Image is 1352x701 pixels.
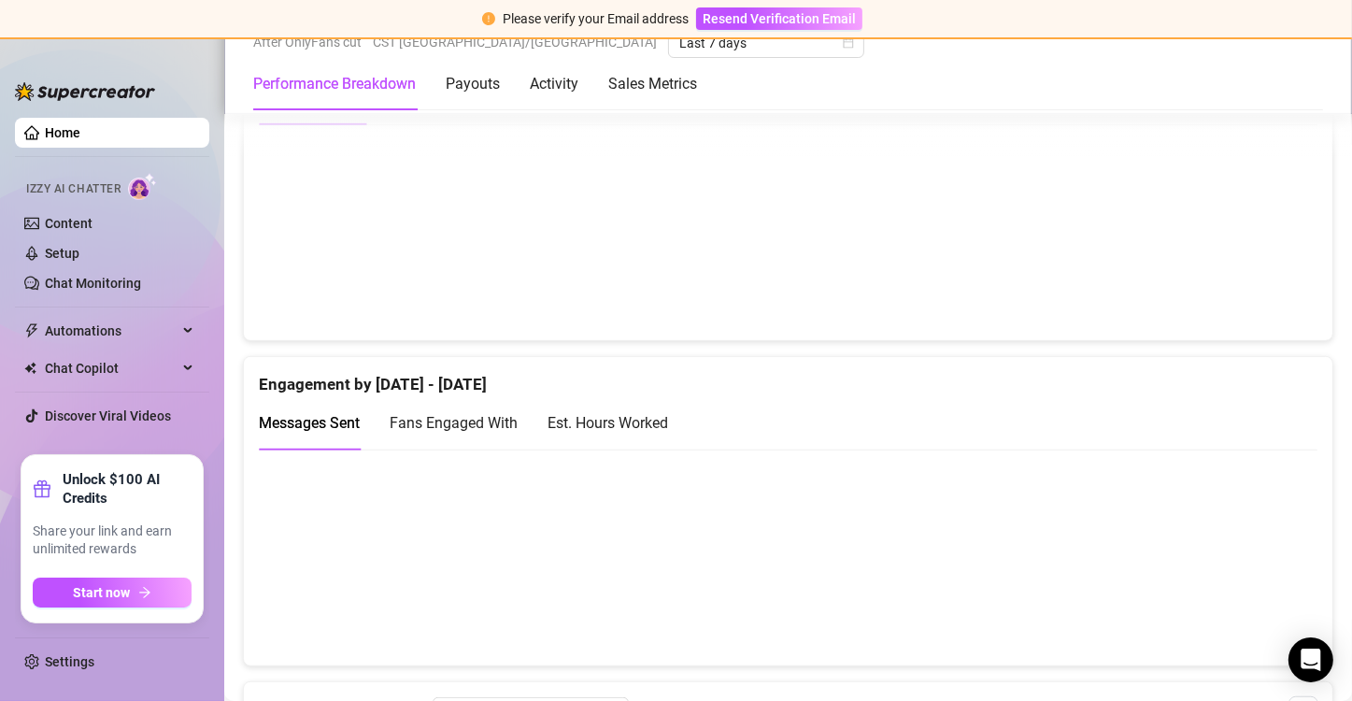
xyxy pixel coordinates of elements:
div: Est. Hours Worked [548,411,668,435]
div: Please verify your Email address [503,8,689,29]
div: Payouts [446,73,500,95]
span: Resend Verification Email [703,11,856,26]
span: thunderbolt [24,323,39,338]
span: Chat Copilot [45,353,178,383]
div: Activity [530,73,578,95]
button: Resend Verification Email [696,7,862,30]
a: Discover Viral Videos [45,408,171,423]
div: Engagement by [DATE] - [DATE] [259,357,1317,397]
span: Fans Engaged With [390,414,518,432]
button: Start nowarrow-right [33,578,192,608]
a: Content [45,216,93,231]
span: exclamation-circle [482,12,495,25]
span: CST [GEOGRAPHIC_DATA]/[GEOGRAPHIC_DATA] [373,28,657,56]
img: Chat Copilot [24,362,36,375]
span: Automations [45,316,178,346]
span: calendar [843,37,854,49]
a: Settings [45,654,94,669]
strong: Unlock $100 AI Credits [63,470,192,508]
span: Start now [74,585,131,600]
span: Messages Sent [259,414,360,432]
img: logo-BBDzfeDw.svg [15,82,155,101]
a: Setup [45,246,79,261]
div: Sales Metrics [608,73,697,95]
a: Chat Monitoring [45,276,141,291]
div: Open Intercom Messenger [1288,637,1333,682]
span: Share your link and earn unlimited rewards [33,522,192,559]
span: After OnlyFans cut [253,28,362,56]
div: Performance Breakdown [253,73,416,95]
span: Last 7 days [679,29,853,57]
span: Izzy AI Chatter [26,180,121,198]
a: Home [45,125,80,140]
span: arrow-right [138,586,151,599]
span: gift [33,479,51,498]
img: AI Chatter [128,173,157,200]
